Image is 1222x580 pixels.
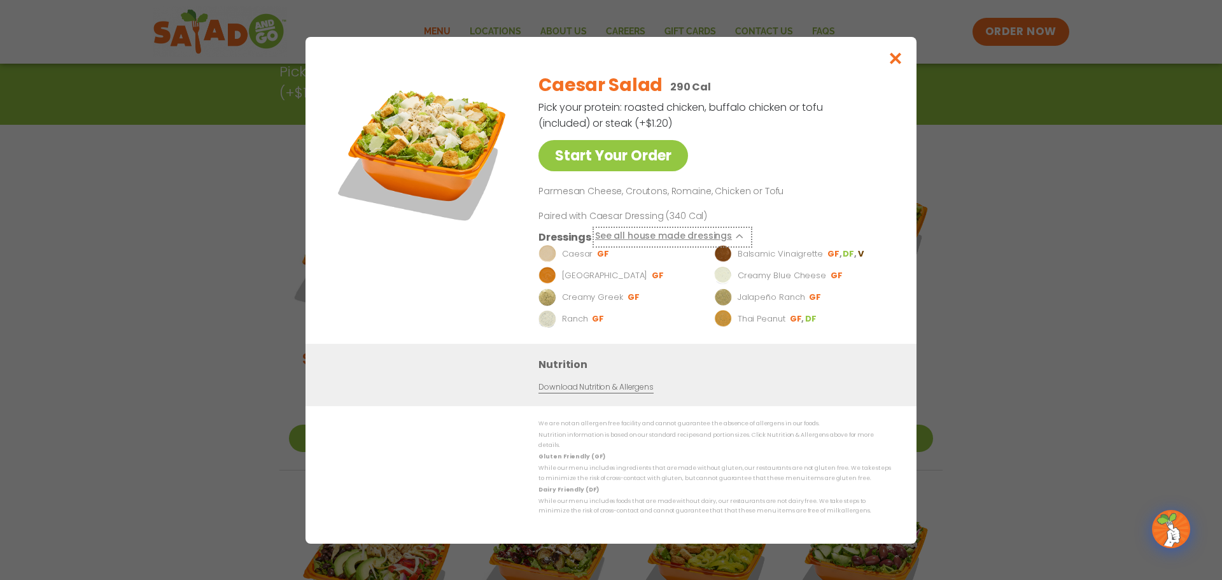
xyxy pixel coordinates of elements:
img: Dressing preview image for Creamy Greek [538,288,556,306]
p: Creamy Blue Cheese [738,269,826,281]
li: DF [805,313,818,324]
li: GF [831,269,844,281]
p: Pick your protein: roasted chicken, buffalo chicken or tofu (included) or steak (+$1.20) [538,99,825,131]
button: See all house made dressings [595,229,750,244]
li: GF [652,269,665,281]
img: Dressing preview image for BBQ Ranch [538,266,556,284]
strong: Dairy Friendly (DF) [538,485,598,493]
img: Featured product photo for Caesar Salad [334,62,512,241]
p: Creamy Greek [562,290,623,303]
img: Dressing preview image for Balsamic Vinaigrette [714,244,732,262]
p: 290 Cal [670,79,711,95]
li: DF [843,248,857,259]
h2: Caesar Salad [538,72,663,99]
li: V [858,248,865,259]
strong: Gluten Friendly (GF) [538,453,605,460]
p: Parmesan Cheese, Croutons, Romaine, Chicken or Tofu [538,184,886,199]
img: wpChatIcon [1153,511,1189,547]
img: Dressing preview image for Creamy Blue Cheese [714,266,732,284]
li: GF [628,291,641,302]
p: Thai Peanut [738,312,785,325]
p: Jalapeño Ranch [738,290,805,303]
img: Dressing preview image for Thai Peanut [714,309,732,327]
li: GF [809,291,822,302]
p: We are not an allergen free facility and cannot guarantee the absence of allergens in our foods. [538,419,891,428]
a: Start Your Order [538,140,688,171]
p: Balsamic Vinaigrette [738,247,823,260]
li: GF [597,248,610,259]
p: While our menu includes foods that are made without dairy, our restaurants are not dairy free. We... [538,497,891,516]
a: Download Nutrition & Allergens [538,381,653,393]
p: Nutrition information is based on our standard recipes and portion sizes. Click Nutrition & Aller... [538,430,891,450]
h3: Dressings [538,229,591,244]
p: Ranch [562,312,588,325]
h3: Nutrition [538,356,897,372]
li: GF [790,313,805,324]
p: [GEOGRAPHIC_DATA] [562,269,647,281]
p: While our menu includes ingredients that are made without gluten, our restaurants are not gluten ... [538,463,891,483]
img: Dressing preview image for Ranch [538,309,556,327]
img: Dressing preview image for Jalapeño Ranch [714,288,732,306]
li: GF [827,248,843,259]
p: Caesar [562,247,593,260]
p: Paired with Caesar Dressing (340 Cal) [538,209,774,222]
button: Close modal [875,37,916,80]
li: GF [592,313,605,324]
img: Dressing preview image for Caesar [538,244,556,262]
